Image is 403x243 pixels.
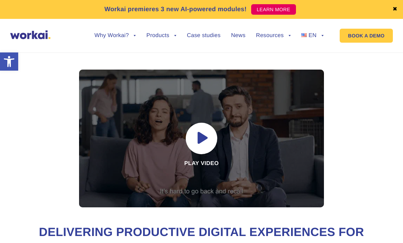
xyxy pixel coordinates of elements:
span: EN [309,33,317,38]
div: Play video [79,70,324,207]
a: Case studies [187,33,220,38]
p: Workai premieres 3 new AI-powered modules! [104,5,247,14]
a: Resources [256,33,291,38]
a: ✖ [393,7,397,12]
a: LEARN MORE [251,4,296,15]
a: Why Workai? [94,33,136,38]
a: News [231,33,245,38]
a: Products [146,33,176,38]
a: BOOK A DEMO [340,29,393,43]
